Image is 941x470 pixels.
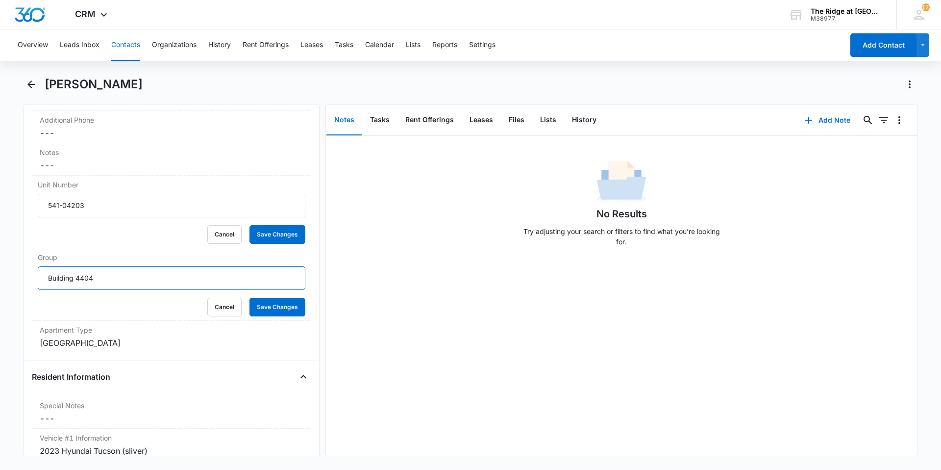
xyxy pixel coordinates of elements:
[519,226,724,247] p: Try adjusting your search or filters to find what you’re looking for.
[406,29,421,61] button: Lists
[922,3,930,11] div: notifications count
[469,29,495,61] button: Settings
[501,105,532,135] button: Files
[597,157,646,207] img: No Data
[111,29,140,61] button: Contacts
[850,33,916,57] button: Add Contact
[532,105,564,135] button: Lists
[38,252,305,262] label: Group
[860,112,876,128] button: Search...
[40,413,303,424] dd: ---
[564,105,604,135] button: History
[18,29,48,61] button: Overview
[40,337,303,349] div: [GEOGRAPHIC_DATA]
[32,143,311,176] div: Notes---
[38,180,305,190] label: Unit Number
[207,298,242,316] button: Cancel
[326,105,362,135] button: Notes
[75,9,96,19] span: CRM
[397,105,462,135] button: Rent Offerings
[208,29,231,61] button: History
[40,433,303,443] label: Vehicle #1 Information
[40,445,303,457] div: 2023 Hyundai Tucson (sliver)
[596,207,647,221] h1: No Results
[40,400,303,411] label: Special Notes
[795,108,860,132] button: Add Note
[243,29,289,61] button: Rent Offerings
[811,7,882,15] div: account name
[32,321,311,353] div: Apartment Type[GEOGRAPHIC_DATA]
[335,29,353,61] button: Tasks
[249,298,305,316] button: Save Changes
[32,111,311,143] div: Additional Phone---
[249,225,305,244] button: Save Changes
[152,29,197,61] button: Organizations
[922,3,930,11] span: 122
[40,325,303,335] label: Apartment Type
[40,127,303,139] dd: ---
[24,77,39,92] button: Back
[811,15,882,22] div: account id
[40,147,303,157] label: Notes
[45,77,143,92] h1: [PERSON_NAME]
[902,77,917,92] button: Actions
[365,29,394,61] button: Calendar
[462,105,501,135] button: Leases
[40,159,303,171] dd: ---
[362,105,397,135] button: Tasks
[876,112,891,128] button: Filters
[32,429,311,461] div: Vehicle #1 Information2023 Hyundai Tucson (sliver)
[38,266,305,290] input: Group
[300,29,323,61] button: Leases
[296,369,311,385] button: Close
[38,194,305,217] input: Unit Number
[32,371,110,383] h4: Resident Information
[60,29,99,61] button: Leads Inbox
[40,115,303,125] label: Additional Phone
[207,225,242,244] button: Cancel
[32,396,311,429] div: Special Notes---
[891,112,907,128] button: Overflow Menu
[432,29,457,61] button: Reports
